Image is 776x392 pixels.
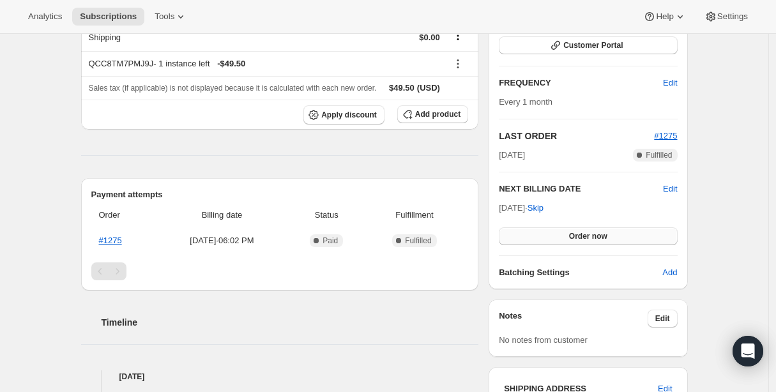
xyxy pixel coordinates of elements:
[733,336,763,366] div: Open Intercom Messenger
[217,57,245,70] span: - $49.50
[655,262,685,283] button: Add
[155,11,174,22] span: Tools
[397,105,468,123] button: Add product
[655,73,685,93] button: Edit
[499,97,552,107] span: Every 1 month
[499,227,677,245] button: Order now
[717,11,748,22] span: Settings
[648,310,678,328] button: Edit
[569,231,607,241] span: Order now
[499,266,662,279] h6: Batching Settings
[654,130,677,142] button: #1275
[635,8,694,26] button: Help
[81,23,302,51] th: Shipping
[102,316,479,329] h2: Timeline
[91,188,469,201] h2: Payment attempts
[499,77,663,89] h2: FREQUENCY
[293,209,361,222] span: Status
[321,110,377,120] span: Apply discount
[415,82,440,94] span: (USD)
[147,8,195,26] button: Tools
[499,130,654,142] h2: LAST ORDER
[499,310,648,328] h3: Notes
[697,8,756,26] button: Settings
[303,105,384,124] button: Apply discount
[159,209,285,222] span: Billing date
[323,236,338,246] span: Paid
[655,313,670,324] span: Edit
[28,11,62,22] span: Analytics
[80,11,137,22] span: Subscriptions
[646,150,672,160] span: Fulfilled
[654,131,677,140] a: #1275
[405,236,431,246] span: Fulfilled
[448,29,468,43] button: Shipping actions
[520,198,551,218] button: Skip
[663,77,677,89] span: Edit
[415,109,460,119] span: Add product
[369,209,460,222] span: Fulfillment
[91,262,469,280] nav: Pagination
[389,83,415,93] span: $49.50
[528,202,544,215] span: Skip
[99,236,122,245] a: #1275
[89,84,377,93] span: Sales tax (if applicable) is not displayed because it is calculated with each new order.
[499,335,588,345] span: No notes from customer
[563,40,623,50] span: Customer Portal
[419,33,440,42] span: $0.00
[663,183,677,195] button: Edit
[91,201,156,229] th: Order
[89,57,440,70] div: QCC8TM7PMJ9J - 1 instance left
[499,36,677,54] button: Customer Portal
[656,11,673,22] span: Help
[72,8,144,26] button: Subscriptions
[499,183,663,195] h2: NEXT BILLING DATE
[499,203,544,213] span: [DATE] ·
[499,149,525,162] span: [DATE]
[662,266,677,279] span: Add
[81,370,479,383] h4: [DATE]
[20,8,70,26] button: Analytics
[159,234,285,247] span: [DATE] · 06:02 PM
